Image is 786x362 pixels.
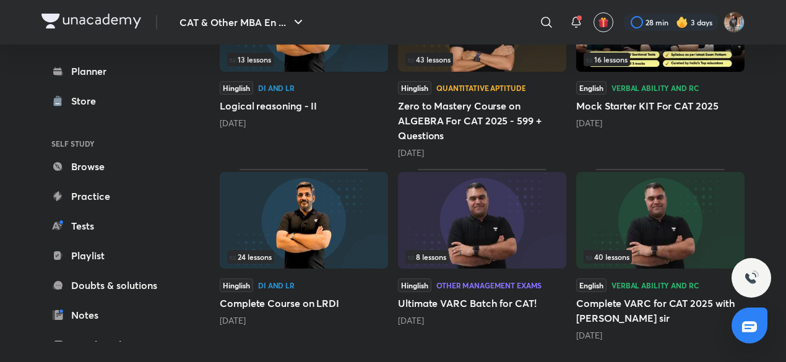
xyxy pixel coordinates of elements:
[584,250,737,264] div: infosection
[611,282,699,289] div: Verbal Ability and RC
[405,250,559,264] div: infocontainer
[227,250,381,264] div: infosection
[576,329,745,342] div: 3 months ago
[41,243,185,268] a: Playlist
[584,250,737,264] div: infocontainer
[41,14,141,32] a: Company Logo
[41,213,185,238] a: Tests
[71,93,103,108] div: Store
[723,12,745,33] img: Mayank kardam
[405,53,559,66] div: infocontainer
[436,282,542,289] div: Other Management Exams
[41,303,185,327] a: Notes
[41,273,185,298] a: Doubts & solutions
[230,253,272,261] span: 24 lessons
[584,53,737,66] div: left
[611,84,699,92] div: Verbal Ability and RC
[41,154,185,179] a: Browse
[586,253,629,261] span: 40 lessons
[227,250,381,264] div: left
[576,296,745,325] h5: Complete VARC for CAT 2025 with [PERSON_NAME] sir
[398,314,566,327] div: 3 months ago
[576,169,745,341] div: Complete VARC for CAT 2025 with Amit Rohra sir
[230,56,271,63] span: 13 lessons
[436,84,525,92] div: Quantitative Aptitude
[584,53,737,66] div: infosection
[41,88,185,113] a: Store
[405,53,559,66] div: left
[220,172,388,269] img: Thumbnail
[398,278,431,292] span: Hinglish
[576,117,745,129] div: 2 months ago
[408,56,451,63] span: 43 lessons
[220,98,388,113] h5: Logical reasoning - II
[398,98,566,143] h5: Zero to Mastery Course on ALGEBRA For CAT 2025 - 599 + Questions
[227,250,381,264] div: infocontainer
[227,53,381,66] div: infosection
[576,172,745,269] img: Thumbnail
[398,147,566,159] div: 1 month ago
[220,314,388,327] div: 2 months ago
[220,117,388,129] div: 1 month ago
[576,278,607,292] span: English
[398,81,431,95] span: Hinglish
[598,17,609,28] img: avatar
[594,12,613,32] button: avatar
[227,53,381,66] div: infocontainer
[172,10,313,35] button: CAT & Other MBA En ...
[584,250,737,264] div: left
[41,332,185,357] a: Free live classes
[227,53,381,66] div: left
[41,14,141,28] img: Company Logo
[576,98,745,113] h5: Mock Starter KIT For CAT 2025
[258,84,295,92] div: DI and LR
[258,282,295,289] div: DI and LR
[744,270,759,285] img: ttu
[398,172,566,269] img: Thumbnail
[220,278,253,292] span: Hinglish
[576,81,607,95] span: English
[586,56,628,63] span: 16 lessons
[220,296,388,311] h5: Complete Course on LRDI
[220,81,253,95] span: Hinglish
[408,253,446,261] span: 8 lessons
[41,133,185,154] h6: SELF STUDY
[584,53,737,66] div: infocontainer
[220,169,388,341] div: Complete Course on LRDI
[398,169,566,341] div: Ultimate VARC Batch for CAT!
[41,59,185,84] a: Planner
[398,296,566,311] h5: Ultimate VARC Batch for CAT!
[405,53,559,66] div: infosection
[405,250,559,264] div: infosection
[41,184,185,209] a: Practice
[676,16,688,28] img: streak
[405,250,559,264] div: left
